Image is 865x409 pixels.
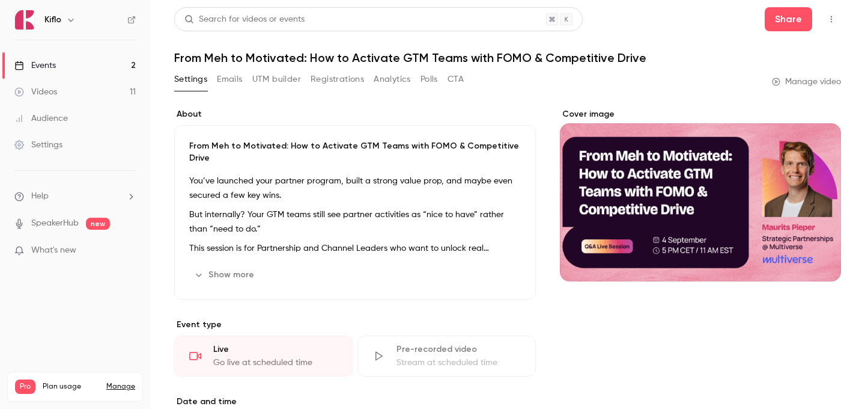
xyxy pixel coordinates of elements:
h6: Kiflo [44,14,61,26]
label: About [174,108,536,120]
img: Kiflo [15,10,34,29]
div: Videos [14,86,57,98]
p: You’ve launched your partner program, built a strong value prop, and maybe even secured a few key... [189,174,521,203]
div: Settings [14,139,62,151]
h1: From Meh to Motivated: How to Activate GTM Teams with FOMO & Competitive Drive [174,51,841,65]
div: Search for videos or events [184,13,305,26]
p: Event type [174,319,536,331]
p: But internally? Your GTM teams still see partner activities as “nice to have” rather than “need t... [189,208,521,236]
div: Audience [14,112,68,125]
span: Help [31,190,49,203]
span: What's new [31,244,76,257]
div: Live [213,343,338,355]
li: help-dropdown-opener [14,190,136,203]
div: Stream at scheduled time [396,357,521,369]
button: Settings [174,70,207,89]
label: Date and time [174,396,536,408]
button: UTM builder [252,70,301,89]
div: Go live at scheduled time [213,357,338,369]
a: Manage [106,382,135,392]
button: Polls [420,70,438,89]
span: new [86,218,110,230]
button: Share [765,7,812,31]
button: Analytics [374,70,411,89]
button: CTA [448,70,464,89]
button: Registrations [311,70,364,89]
div: Pre-recorded videoStream at scheduled time [357,336,536,377]
div: LiveGo live at scheduled time [174,336,353,377]
span: Pro [15,380,35,394]
section: Cover image [560,108,841,281]
label: Cover image [560,108,841,120]
p: This session is for Partnership and Channel Leaders who want to unlock real engagement from their... [189,241,521,256]
button: Emails [217,70,242,89]
a: Manage video [772,76,841,88]
span: Plan usage [43,382,99,392]
div: Pre-recorded video [396,343,521,355]
p: From Meh to Motivated: How to Activate GTM Teams with FOMO & Competitive Drive [189,140,521,164]
a: SpeakerHub [31,217,79,230]
iframe: Noticeable Trigger [121,245,136,256]
div: Events [14,60,56,72]
button: Show more [189,265,261,284]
